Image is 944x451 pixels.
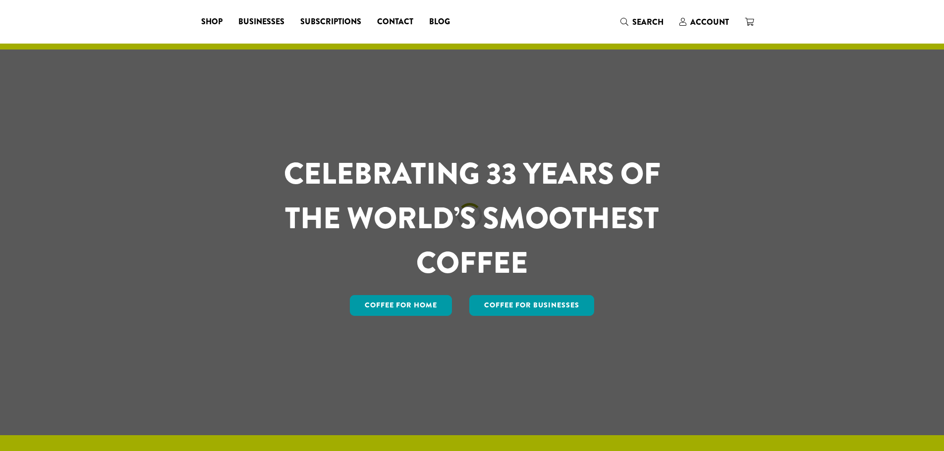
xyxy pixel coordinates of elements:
a: Contact [369,14,421,30]
span: Search [632,16,664,28]
a: Subscriptions [292,14,369,30]
a: Blog [421,14,458,30]
span: Shop [201,16,222,28]
span: Blog [429,16,450,28]
a: Search [612,14,671,30]
span: Account [690,16,729,28]
h1: CELEBRATING 33 YEARS OF THE WORLD’S SMOOTHEST COFFEE [255,151,690,285]
span: Contact [377,16,413,28]
a: Businesses [230,14,292,30]
span: Subscriptions [300,16,361,28]
a: Account [671,14,737,30]
span: Businesses [238,16,284,28]
a: Coffee for Home [350,295,452,316]
a: Shop [193,14,230,30]
a: Coffee For Businesses [469,295,594,316]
